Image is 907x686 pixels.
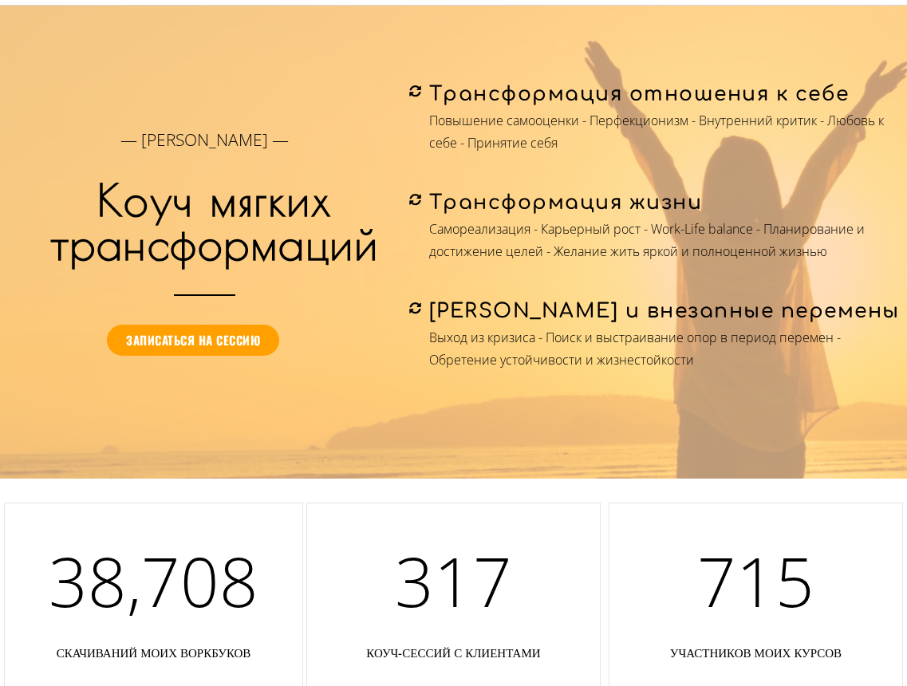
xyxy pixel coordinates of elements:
[57,645,251,660] span: скачиваний моих воркбуков
[120,128,289,151] span: — [PERSON_NAME] —
[429,329,841,369] span: Выход из кризиса - Поиск и выстраивание опор в период перемен - Обретение устойчивости и жизнесто...
[429,300,900,322] span: [PERSON_NAME] и внезапные перемены
[126,331,260,349] span: Записаться на сессию
[50,174,379,269] span: Коуч мягких трансформаций
[429,220,865,261] span: Самореализация - Карьерный рост - Work-Life balance - Планирование и достижение целей - Желание ж...
[107,325,279,356] a: Записаться на сессию
[670,645,842,660] span: участников моих курсов
[395,534,512,627] span: 317
[429,112,884,152] span: Повышение самооценки - Перфекционизм - Внутренний критик - Любовь к себе - Принятие себя
[429,191,703,214] span: Трансформация жизни
[49,534,258,627] span: 38,708
[366,645,540,660] span: коуч-сессий с клиентами
[697,534,814,627] span: 715
[429,83,850,105] span: Трансформация отношения к себе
